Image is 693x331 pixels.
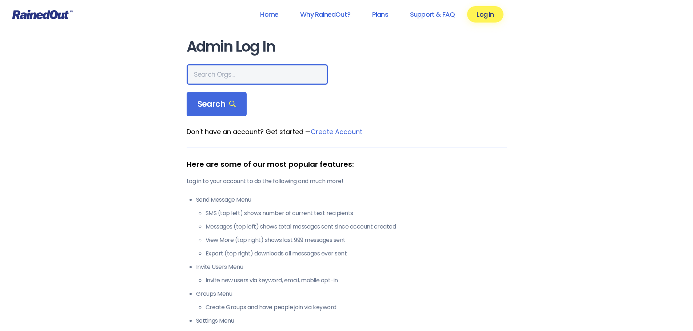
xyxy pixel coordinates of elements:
li: Export (top right) downloads all messages ever sent [206,249,507,258]
input: Search Orgs… [187,64,328,85]
li: Invite Users Menu [196,263,507,285]
span: Search [198,99,236,109]
li: Groups Menu [196,290,507,312]
li: View More (top right) shows last 999 messages sent [206,236,507,245]
a: Support & FAQ [401,6,464,23]
h1: Admin Log In [187,39,507,55]
a: Why RainedOut? [291,6,360,23]
li: Messages (top left) shows total messages sent since account created [206,222,507,231]
a: Create Account [311,127,362,136]
div: Search [187,92,247,117]
li: Send Message Menu [196,195,507,258]
li: Create Groups and have people join via keyword [206,303,507,312]
li: SMS (top left) shows number of current text recipients [206,209,507,218]
a: Home [251,6,288,23]
p: Log in to your account to do the following and much more! [187,177,507,186]
a: Plans [363,6,398,23]
a: Log In [467,6,503,23]
li: Invite new users via keyword, email, mobile opt-in [206,276,507,285]
div: Here are some of our most popular features: [187,159,507,170]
